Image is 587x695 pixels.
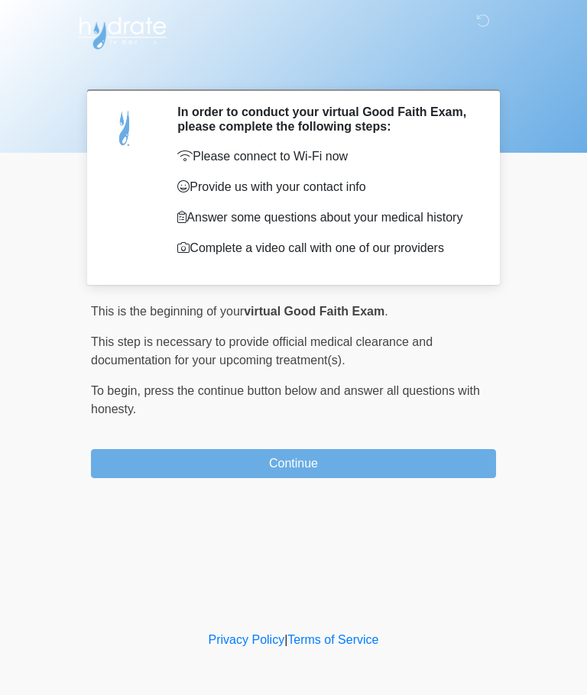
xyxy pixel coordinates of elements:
[284,633,287,646] a: |
[177,178,473,196] p: Provide us with your contact info
[244,305,384,318] strong: virtual Good Faith Exam
[91,449,496,478] button: Continue
[91,384,480,415] span: press the continue button below and answer all questions with honesty.
[177,239,473,257] p: Complete a video call with one of our providers
[91,305,244,318] span: This is the beginning of your
[177,105,473,134] h2: In order to conduct your virtual Good Faith Exam, please complete the following steps:
[91,384,144,397] span: To begin,
[91,335,433,367] span: This step is necessary to provide official medical clearance and documentation for your upcoming ...
[287,633,378,646] a: Terms of Service
[209,633,285,646] a: Privacy Policy
[177,208,473,227] p: Answer some questions about your medical history
[76,11,169,50] img: Hydrate IV Bar - Arcadia Logo
[79,55,508,83] h1: ‎ ‎ ‎ ‎
[384,305,388,318] span: .
[102,105,148,150] img: Agent Avatar
[177,147,473,166] p: Please connect to Wi-Fi now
